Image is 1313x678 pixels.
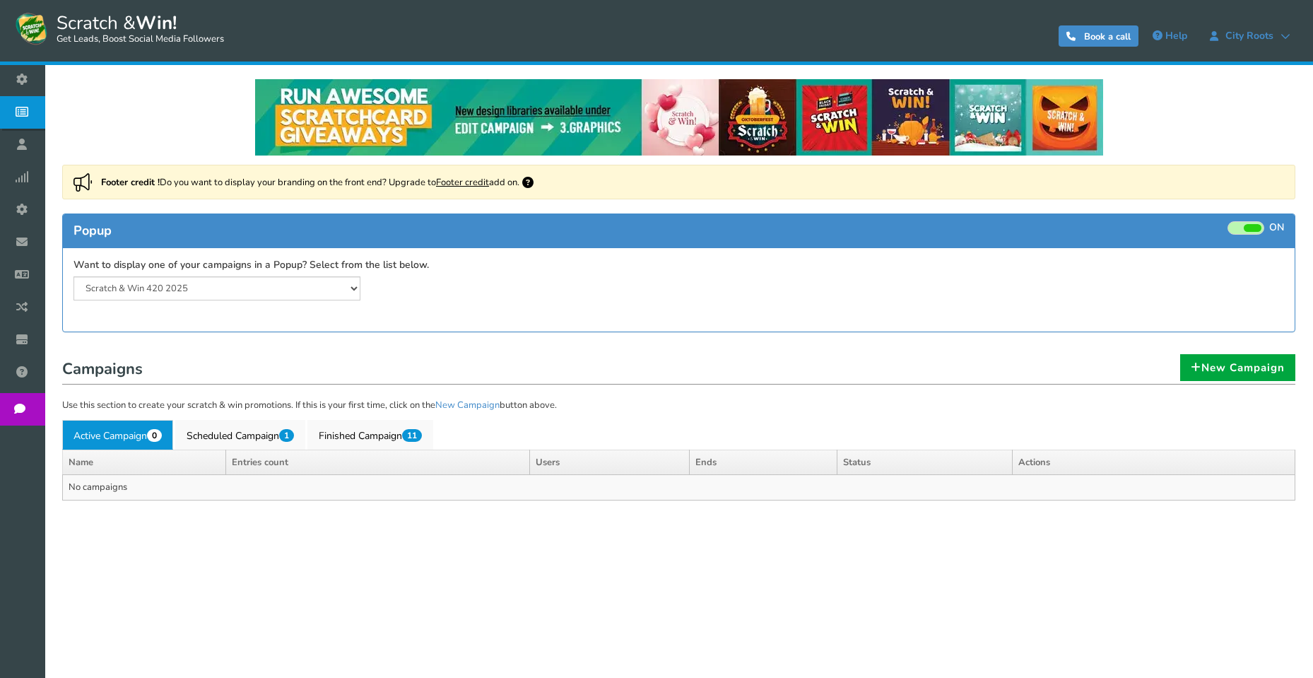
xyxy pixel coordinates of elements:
th: Ends [690,450,837,475]
a: Scheduled Campaign [175,420,305,450]
a: New Campaign [435,399,500,411]
th: Status [837,450,1012,475]
th: Entries count [225,450,529,475]
span: City Roots [1218,30,1280,42]
span: 1 [279,429,294,442]
th: Name [63,450,226,475]
th: Users [529,450,689,475]
span: ON [1269,221,1284,235]
a: New Campaign [1180,354,1295,381]
div: Do you want to display your branding on the front end? Upgrade to add on. [62,165,1295,199]
img: Scratch and Win [14,11,49,46]
a: Help [1146,25,1194,47]
strong: Win! [136,11,177,35]
a: Scratch &Win! Get Leads, Boost Social Media Followers [14,11,224,46]
strong: Footer credit ! [101,176,160,189]
small: Get Leads, Boost Social Media Followers [57,34,224,45]
h1: Campaigns [62,356,1295,385]
span: 0 [147,429,162,442]
span: 11 [402,429,422,442]
label: Want to display one of your campaigns in a Popup? Select from the list below. [73,259,429,272]
span: Help [1165,29,1187,42]
a: Book a call [1059,25,1138,47]
span: Scratch & [49,11,224,46]
a: Footer credit [436,176,489,189]
td: No campaigns [63,475,1295,501]
a: Finished Campaign [307,420,433,450]
th: Actions [1013,450,1295,475]
img: festival-poster-2020.webp [255,79,1103,156]
a: Active Campaign [62,420,173,450]
span: Book a call [1084,30,1131,43]
p: Use this section to create your scratch & win promotions. If this is your first time, click on th... [62,399,1295,413]
span: Popup [73,222,112,239]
